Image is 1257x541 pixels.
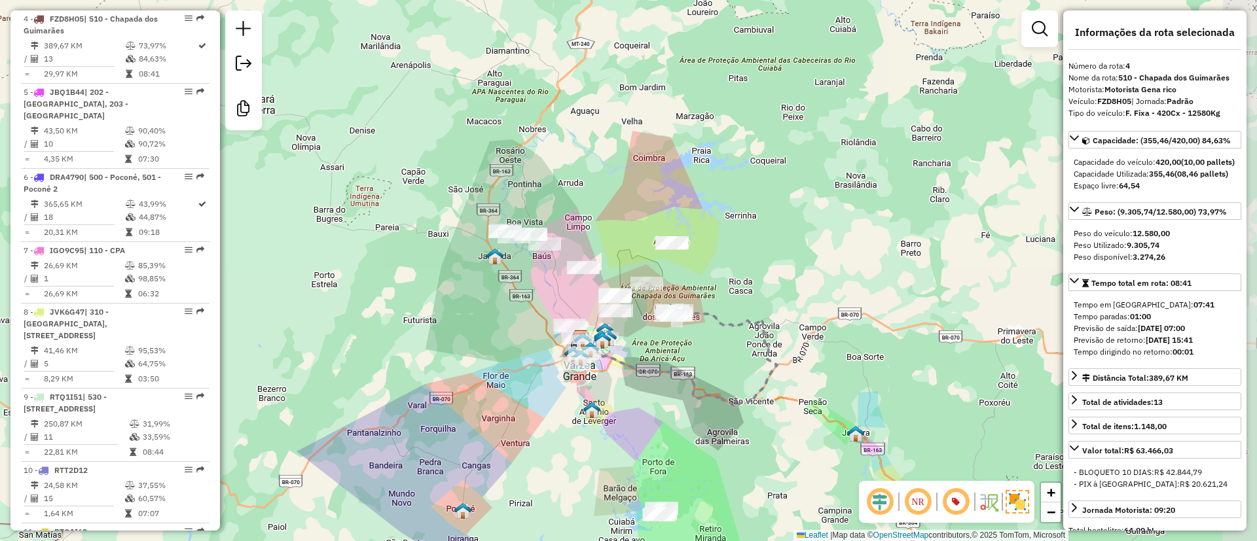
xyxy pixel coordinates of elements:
strong: R$ 63.466,03 [1124,445,1173,455]
strong: 00:01 [1173,347,1193,357]
strong: FZD8H05 [1097,96,1131,106]
td: 84,63% [138,52,197,65]
div: Atividade não roteirizada - LUCIMAR PEREIRA MORAES [562,331,594,344]
a: Zoom in [1041,483,1061,502]
td: 09:18 [138,226,197,239]
td: 31,99% [142,417,204,430]
strong: 13 [1154,397,1163,407]
div: Atividade não roteirizada - DIGORESTE COMERCIOS [645,502,678,515]
td: 08:44 [142,445,204,459]
i: Tempo total em rota [125,290,132,298]
i: % de utilização do peso [125,347,135,355]
span: | 500 - Poconé, 501 - Poconé 2 [24,172,161,194]
td: 73,97% [138,39,197,52]
img: RT PA - Jangada [486,248,503,265]
strong: 4 [1125,61,1130,71]
i: Distância Total [31,347,39,355]
span: Ocultar deslocamento [864,486,896,517]
span: DRA4790 [50,172,84,182]
img: WCL Coxipo da Ponte [600,330,617,347]
strong: Motorista Gena rico [1104,84,1176,94]
td: 33,59% [142,430,204,444]
span: | 510 - Chapada dos Guimarães [24,14,158,35]
td: 06:32 [137,287,204,300]
td: 26,69 KM [43,287,124,300]
strong: 420,00 [1156,157,1181,167]
div: Capacidade: (355,46/420,00) 84,63% [1068,151,1241,197]
td: / [24,272,30,285]
td: 90,72% [137,137,204,150]
span: Ocultar NR [902,486,934,517]
td: 07:30 [137,152,204,166]
a: Total de itens:1.148,00 [1068,417,1241,434]
div: Atividade não roteirizada - DISTRIBUIDORA CENTRA [599,288,632,301]
td: 365,65 KM [43,198,125,211]
span: R$ 42.844,79 [1154,467,1202,477]
div: Capacidade Utilizada: [1074,168,1236,180]
div: Distância Total: [1082,372,1188,384]
span: Peso: (9.305,74/12.580,00) 73,97% [1095,207,1227,217]
img: WCL Morada da Serra [594,332,611,349]
td: 26,69 KM [43,259,124,272]
i: Distância Total [31,42,39,50]
div: Valor total: [1082,445,1173,457]
td: / [24,211,30,224]
i: Total de Atividades [31,140,39,148]
a: Criar modelo [230,96,257,125]
h4: Informações da rota selecionada [1068,26,1241,39]
span: | 110 - CPA [84,245,125,255]
img: PA - Poconé [454,502,471,519]
strong: [DATE] 15:41 [1146,335,1193,345]
td: 60,57% [137,492,204,505]
em: Rota exportada [196,14,204,22]
span: JBQ1B44 [50,87,84,97]
span: | Jornada: [1131,96,1193,106]
td: = [24,372,30,385]
div: Tempo paradas: [1074,311,1236,323]
div: Jornada Motorista: 09:20 [1082,504,1175,516]
td: / [24,137,30,150]
td: = [24,445,30,459]
a: Capacidade: (355,46/420,00) 84,63% [1068,131,1241,148]
div: Total de itens: [1082,421,1167,432]
td: 1,64 KM [43,507,124,520]
i: % de utilização do peso [130,420,139,428]
i: Tempo total em rota [125,510,132,517]
span: Exibir número da rota [940,486,972,517]
strong: 3.274,26 [1133,252,1165,262]
div: Atividade não roteirizada - GILBERT PAULO OLIVEIRA [498,230,530,243]
div: Espaço livre: [1074,180,1236,192]
img: CDD Cuiaba [573,330,590,347]
div: Atividade não roteirizada - LUCIA DE SOUZA ALMEI [567,261,600,274]
i: Distância Total [31,481,39,489]
div: Atividade não roteirizada - EVERTON FIGUEIREDO D [514,228,547,241]
em: Rota exportada [196,527,204,535]
i: % de utilização da cubagem [125,140,135,148]
em: Opções [185,173,192,181]
i: Total de Atividades [31,495,39,502]
td: 95,53% [137,344,204,357]
span: 11 - [24,527,87,536]
div: Atividade não roteirizada - ELIENE CORONEL [488,225,521,238]
div: Previsão de saída: [1074,323,1236,334]
a: Zoom out [1041,502,1061,522]
div: Atividade não roteirizada - NAIARA SILVA AGUIAR [558,357,591,370]
td: / [24,492,30,505]
div: Tipo do veículo: [1068,107,1241,119]
td: 4,35 KM [43,152,124,166]
a: Leaflet [797,531,828,540]
div: - BLOQUETO 10 DIAS: [1074,466,1236,478]
i: Tempo total em rota [126,70,132,78]
i: % de utilização da cubagem [125,275,135,283]
strong: Padrão [1167,96,1193,106]
em: Rota exportada [196,246,204,254]
a: OpenStreetMap [873,531,929,540]
i: % de utilização da cubagem [130,433,139,441]
span: 5 - [24,87,128,120]
div: Motorista: [1068,84,1241,96]
img: 112 UDC Light CPA [593,330,610,347]
td: 90,40% [137,124,204,137]
span: Tempo total em rota: 08:41 [1091,278,1192,288]
div: Atividade não roteirizada - RESTAURANTE VALE VERDE LTDA [630,277,663,290]
div: Atividade não roteirizada - ROTA 251 GASTRONOMIA [598,288,631,302]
